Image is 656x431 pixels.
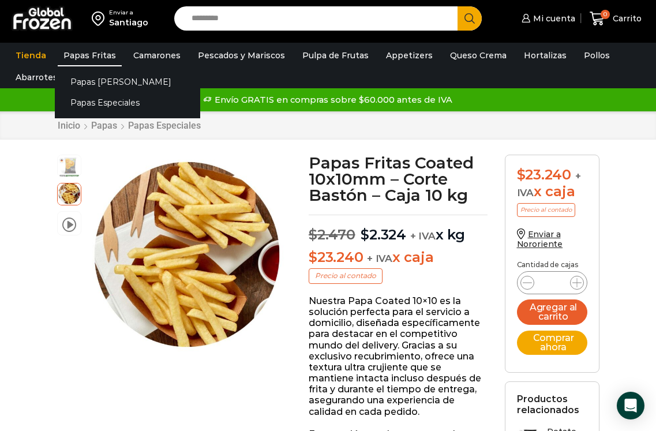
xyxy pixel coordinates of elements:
button: Search button [458,6,482,31]
button: Comprar ahora [517,331,587,355]
bdi: 2.324 [361,226,406,243]
span: + IVA [410,230,436,242]
span: 10×10 [58,182,81,205]
a: Papas [PERSON_NAME] [55,71,200,92]
a: Pollos [578,44,616,66]
a: Queso Crema [444,44,512,66]
a: Appetizers [380,44,438,66]
a: Papas Fritas [58,44,122,66]
span: $ [309,249,317,265]
a: Inicio [57,120,81,131]
bdi: 23.240 [309,249,363,265]
h1: Papas Fritas Coated 10x10mm – Corte Bastón – Caja 10 kg [309,155,488,203]
div: Open Intercom Messenger [617,392,644,419]
a: Camarones [128,44,186,66]
span: Mi cuenta [530,13,575,24]
div: 2 / 3 [87,155,287,354]
div: Santiago [109,17,148,28]
p: x kg [309,215,488,243]
button: Agregar al carrito [517,299,587,325]
a: Pescados y Mariscos [192,44,291,66]
bdi: 23.240 [517,166,571,183]
p: Cantidad de cajas [517,261,587,269]
a: 0 Carrito [587,5,644,32]
span: coated [58,155,81,178]
a: Papas [91,120,118,131]
span: $ [309,226,317,243]
div: Enviar a [109,9,148,17]
span: + IVA [367,253,392,264]
img: 10×10 [87,155,287,354]
a: Abarrotes [10,66,63,88]
a: Hortalizas [518,44,572,66]
a: Enviar a Nororiente [517,229,563,249]
bdi: 2.470 [309,226,355,243]
span: + IVA [517,170,581,198]
h2: Productos relacionados [517,393,587,415]
a: Papas Especiales [55,92,200,114]
p: x caja [309,249,488,266]
a: Pulpa de Frutas [297,44,374,66]
p: Precio al contado [309,268,383,283]
span: $ [361,226,369,243]
span: 0 [601,10,610,19]
img: address-field-icon.svg [92,9,109,28]
span: Carrito [610,13,642,24]
input: Product quantity [541,275,563,291]
p: Precio al contado [517,203,575,217]
a: Tienda [10,44,52,66]
a: Papas Especiales [128,120,201,131]
p: Nuestra Papa Coated 10×10 es la solución perfecta para el servicio a domicilio, diseñada específi... [309,295,488,417]
a: Mi cuenta [519,7,575,30]
nav: Breadcrumb [57,120,201,131]
span: $ [517,166,526,183]
div: x caja [517,167,587,200]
